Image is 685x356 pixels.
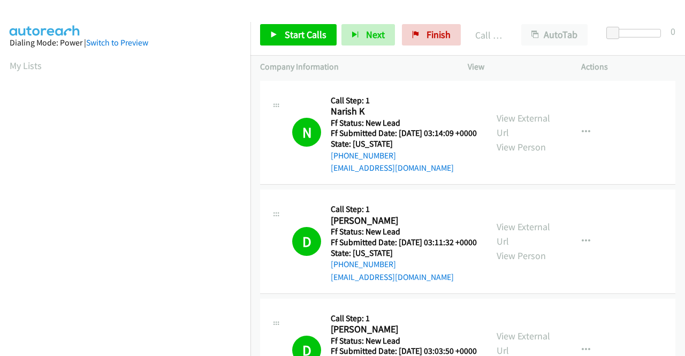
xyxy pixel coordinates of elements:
a: View Person [497,249,546,262]
h5: Ff Status: New Lead [331,226,477,237]
a: Start Calls [260,24,337,46]
a: View External Url [497,221,550,247]
h5: Ff Submitted Date: [DATE] 03:14:09 +0000 [331,128,477,139]
a: [PHONE_NUMBER] [331,259,396,269]
a: View Person [497,141,546,153]
h5: Call Step: 1 [331,95,477,106]
h5: Ff Submitted Date: [DATE] 03:11:32 +0000 [331,237,477,248]
div: Delay between calls (in seconds) [612,29,661,37]
h5: Call Step: 1 [331,313,477,324]
a: [EMAIL_ADDRESS][DOMAIN_NAME] [331,272,454,282]
button: AutoTab [521,24,588,46]
span: Finish [427,28,451,41]
span: Next [366,28,385,41]
h5: Ff Status: New Lead [331,336,477,346]
h5: State: [US_STATE] [331,139,477,149]
h2: Narish K [331,105,474,118]
p: Actions [581,60,675,73]
h5: Call Step: 1 [331,204,477,215]
a: [PHONE_NUMBER] [331,150,396,161]
p: Company Information [260,60,448,73]
a: Finish [402,24,461,46]
h5: State: [US_STATE] [331,248,477,259]
iframe: Resource Center [654,135,685,221]
h2: [PERSON_NAME] [331,323,474,336]
h1: N [292,118,321,147]
div: 0 [671,24,675,39]
a: [EMAIL_ADDRESS][DOMAIN_NAME] [331,163,454,173]
h1: D [292,227,321,256]
a: My Lists [10,59,42,72]
span: Start Calls [285,28,326,41]
a: View External Url [497,112,550,139]
button: Next [341,24,395,46]
a: Switch to Preview [86,37,148,48]
p: View [468,60,562,73]
div: Dialing Mode: Power | [10,36,241,49]
h2: [PERSON_NAME] [331,215,474,227]
p: Call Completed [475,28,502,42]
h5: Ff Status: New Lead [331,118,477,128]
